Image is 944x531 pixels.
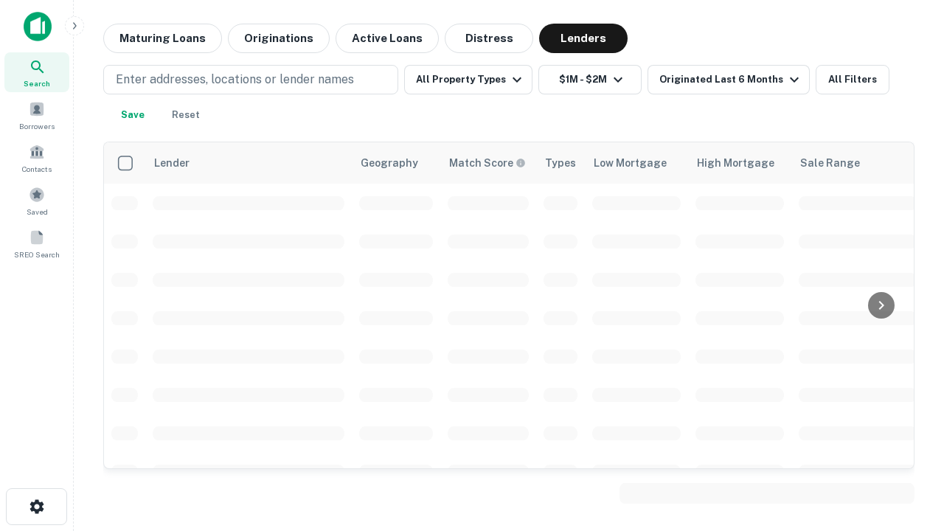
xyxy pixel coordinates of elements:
button: Distress [445,24,533,53]
div: Types [545,154,576,172]
div: High Mortgage [697,154,774,172]
img: capitalize-icon.png [24,12,52,41]
a: Saved [4,181,69,221]
th: Capitalize uses an advanced AI algorithm to match your search with the best lender. The match sco... [440,142,536,184]
button: Reset [162,100,209,130]
span: SREO Search [14,249,60,260]
a: Contacts [4,138,69,178]
th: Sale Range [791,142,924,184]
button: Enter addresses, locations or lender names [103,65,398,94]
th: High Mortgage [688,142,791,184]
button: Originations [228,24,330,53]
div: Originated Last 6 Months [659,71,803,88]
button: $1M - $2M [538,65,642,94]
div: Lender [154,154,190,172]
a: Borrowers [4,95,69,135]
a: Search [4,52,69,92]
button: Maturing Loans [103,24,222,53]
span: Borrowers [19,120,55,132]
div: Capitalize uses an advanced AI algorithm to match your search with the best lender. The match sco... [449,155,526,171]
span: Contacts [22,163,52,175]
button: Active Loans [336,24,439,53]
button: All Property Types [404,65,532,94]
div: Geography [361,154,418,172]
button: Lenders [539,24,628,53]
th: Types [536,142,585,184]
span: Search [24,77,50,89]
button: Originated Last 6 Months [648,65,810,94]
div: Low Mortgage [594,154,667,172]
div: Sale Range [800,154,860,172]
button: All Filters [816,65,889,94]
p: Enter addresses, locations or lender names [116,71,354,88]
button: Save your search to get updates of matches that match your search criteria. [109,100,156,130]
th: Lender [145,142,352,184]
iframe: Chat Widget [870,413,944,484]
th: Low Mortgage [585,142,688,184]
span: Saved [27,206,48,218]
th: Geography [352,142,440,184]
a: SREO Search [4,223,69,263]
h6: Match Score [449,155,523,171]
